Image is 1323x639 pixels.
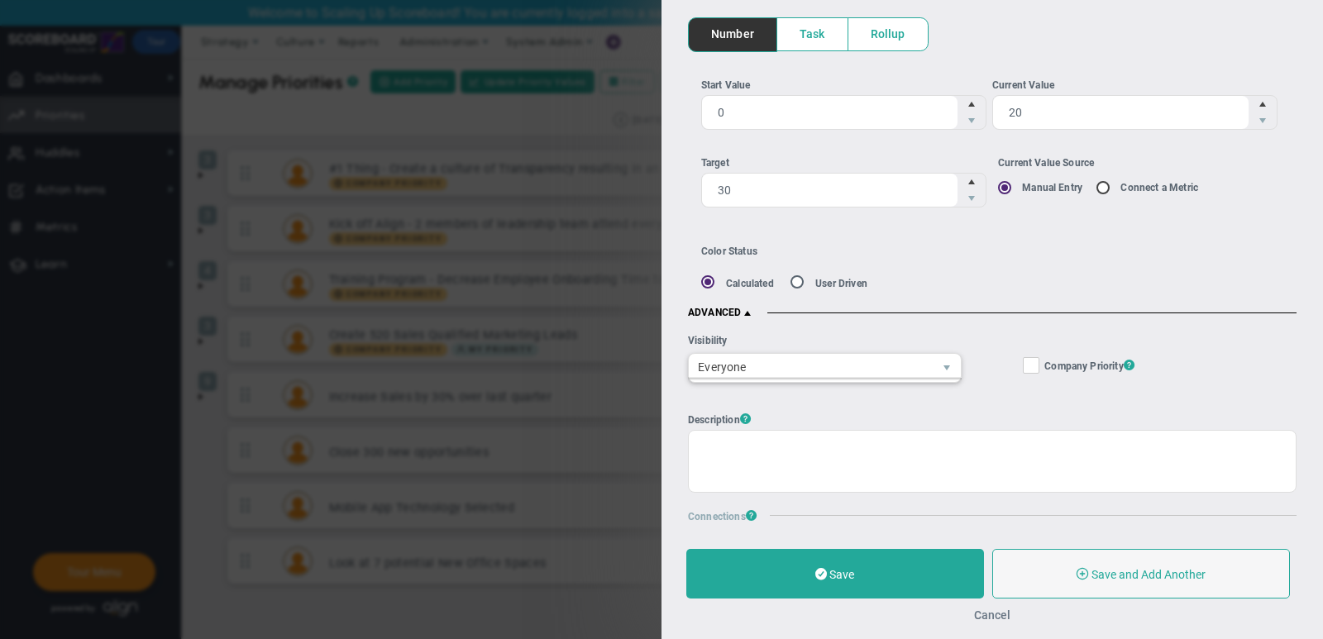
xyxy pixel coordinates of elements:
[958,174,986,190] span: Increase value
[974,608,1010,622] button: Cancel
[1044,357,1134,376] span: Company Priority
[689,18,776,50] span: Number
[815,278,867,289] label: User Driven
[702,96,958,129] input: Start Value
[688,509,757,522] span: Connections
[701,78,986,93] div: Start Value
[726,278,774,289] label: Calculated
[1091,568,1206,581] span: Save and Add Another
[688,412,1297,426] div: Description
[701,155,986,171] div: Target
[998,155,1283,171] div: Current Value Source
[701,246,1058,257] div: Color Status
[848,18,928,50] span: Rollup
[688,333,962,349] div: Visibility
[777,18,848,50] span: Task
[958,112,986,129] span: Decrease value
[958,96,986,112] span: Increase value
[1249,96,1277,112] span: Increase value
[702,174,958,207] input: Target
[1120,182,1198,193] label: Connect a Metric
[933,354,961,382] span: select
[688,307,754,320] span: ADVANCED
[829,568,854,581] span: Save
[689,354,933,382] span: Everyone
[958,190,986,207] span: Decrease value
[992,549,1290,598] button: Save and Add Another
[1249,112,1277,129] span: Decrease value
[686,549,984,598] button: Save
[993,96,1249,129] input: Current Value
[1022,182,1082,193] label: Manual Entry
[992,78,1278,93] div: Current Value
